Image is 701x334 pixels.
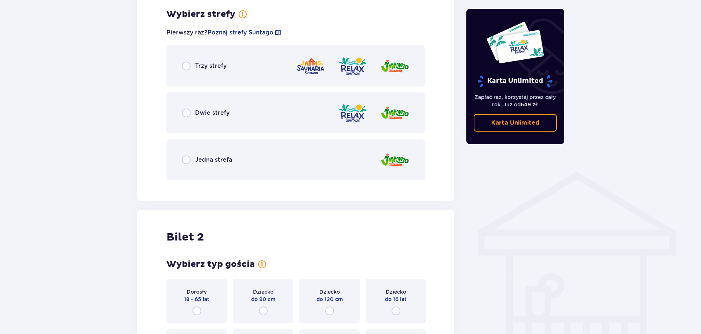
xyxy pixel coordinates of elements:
[380,150,410,170] img: Jamango
[380,56,410,77] img: Jamango
[521,102,537,107] span: 649 zł
[187,288,207,296] span: Dorosły
[386,288,406,296] span: Dziecko
[195,156,232,164] span: Jedna strefa
[474,114,557,132] a: Karta Unlimited
[380,103,410,124] img: Jamango
[195,62,227,70] span: Trzy strefy
[474,93,557,108] p: Zapłać raz, korzystaj przez cały rok. Już od !
[477,75,553,88] p: Karta Unlimited
[208,29,274,37] a: Poznaj strefy Suntago
[184,296,209,303] span: 18 - 65 lat
[296,56,325,77] img: Saunaria
[166,230,204,244] h2: Bilet 2
[253,288,274,296] span: Dziecko
[338,103,367,124] img: Relax
[319,288,340,296] span: Dziecko
[385,296,407,303] span: do 16 lat
[166,29,282,37] p: Pierwszy raz?
[195,109,230,117] span: Dwie strefy
[486,21,544,64] img: Dwie karty całoroczne do Suntago z napisem 'UNLIMITED RELAX', na białym tle z tropikalnymi liśćmi...
[316,296,343,303] span: do 120 cm
[166,9,235,20] h3: Wybierz strefy
[491,119,539,127] p: Karta Unlimited
[338,56,367,77] img: Relax
[166,259,255,270] h3: Wybierz typ gościa
[251,296,275,303] span: do 90 cm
